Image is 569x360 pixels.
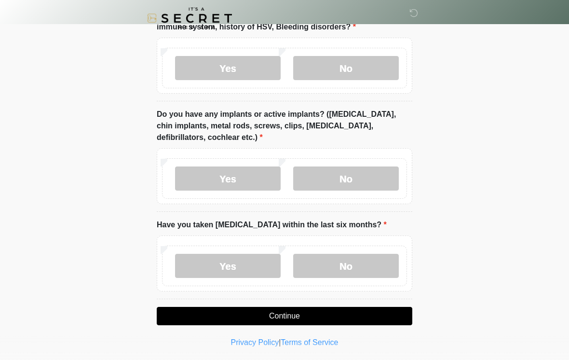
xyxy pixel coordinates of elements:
[157,109,412,143] label: Do you have any implants or active implants? ([MEDICAL_DATA], chin implants, metal rods, screws, ...
[279,338,281,346] a: |
[157,307,412,325] button: Continue
[231,338,279,346] a: Privacy Policy
[175,166,281,191] label: Yes
[281,338,338,346] a: Terms of Service
[293,166,399,191] label: No
[157,219,387,231] label: Have you taken [MEDICAL_DATA] within the last six months?
[293,254,399,278] label: No
[175,56,281,80] label: Yes
[175,254,281,278] label: Yes
[293,56,399,80] label: No
[147,7,232,29] img: It's A Secret Med Spa Logo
